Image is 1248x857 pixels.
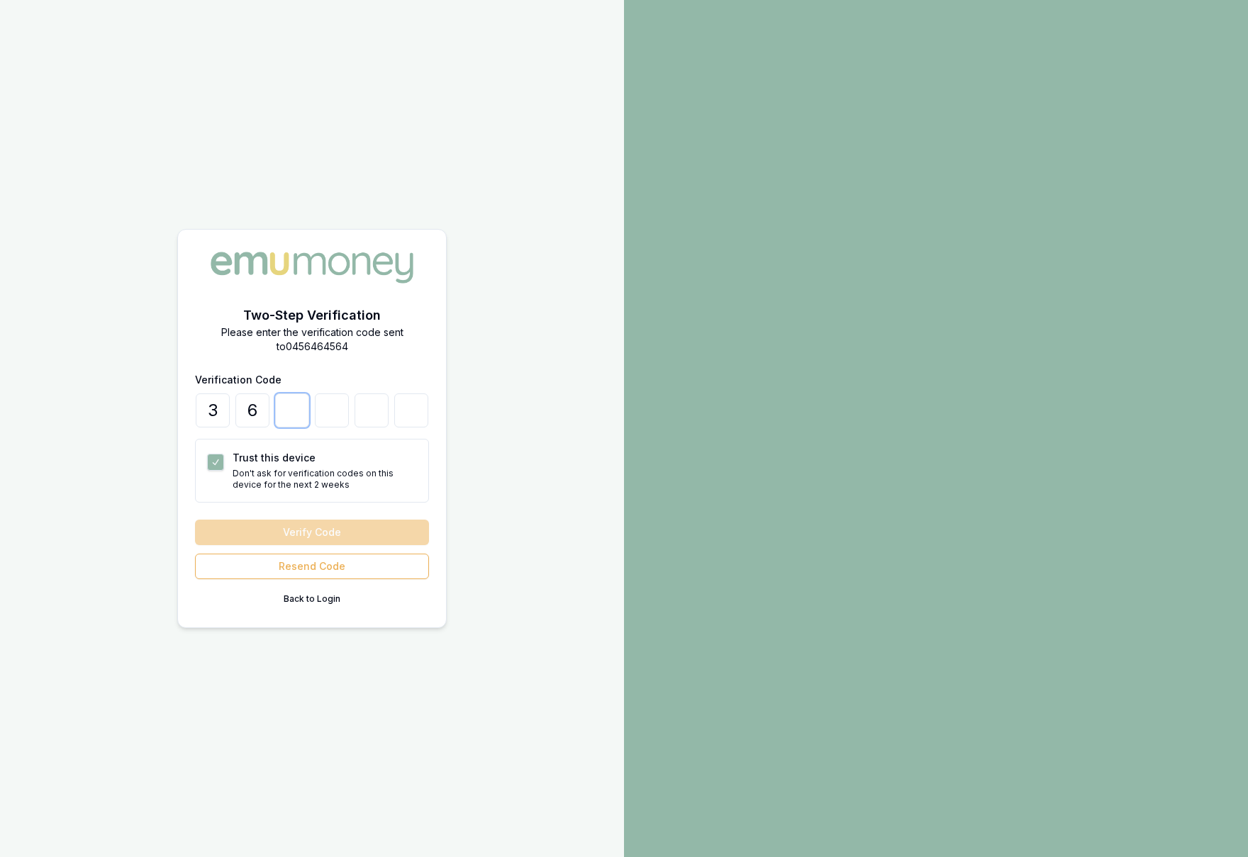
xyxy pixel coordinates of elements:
button: Back to Login [195,588,429,610]
img: Emu Money [206,247,418,288]
p: Don't ask for verification codes on this device for the next 2 weeks [233,468,417,491]
p: Please enter the verification code sent to 0456464564 [195,325,429,354]
label: Trust this device [233,452,316,464]
button: Resend Code [195,554,429,579]
label: Verification Code [195,374,282,386]
h2: Two-Step Verification [195,306,429,325]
